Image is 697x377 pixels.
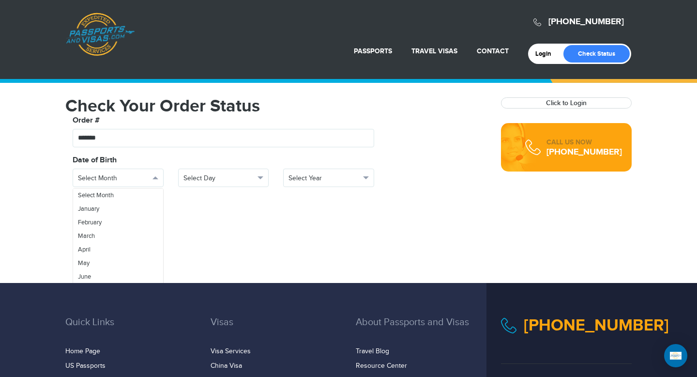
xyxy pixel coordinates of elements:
button: Select Day [178,169,269,187]
span: June [78,273,91,281]
a: Travel Blog [356,347,389,355]
span: February [78,219,102,226]
span: Select Year [288,173,360,183]
span: May [78,259,90,267]
h3: About Passports and Visas [356,317,486,342]
a: Contact [477,47,509,55]
div: Open Intercom Messenger [664,344,687,367]
a: Resource Center [356,362,407,370]
a: Passports [354,47,392,55]
span: March [78,232,95,240]
button: Select Year [283,169,374,187]
span: Select Day [183,173,255,183]
a: Check Status [563,45,630,63]
label: Date of Birth [73,155,117,166]
a: Passports & [DOMAIN_NAME] [66,13,135,56]
a: China Visa [211,362,242,370]
a: Home Page [65,347,100,355]
a: [PHONE_NUMBER] [548,16,624,27]
a: Travel Visas [411,47,457,55]
span: Select Month [78,173,150,183]
a: Login [535,50,558,58]
h1: Check Your Order Status [65,97,486,115]
span: April [78,246,91,253]
a: US Passports [65,362,106,370]
h3: Quick Links [65,317,196,342]
div: CALL US NOW [546,138,622,147]
div: [PHONE_NUMBER] [546,147,622,157]
span: Select Month [78,191,114,199]
button: Select Month [73,169,164,187]
a: Visa Services [211,347,251,355]
label: Order # [73,115,100,126]
a: Click to Login [546,99,587,107]
h3: Visas [211,317,341,342]
a: [PHONE_NUMBER] [524,315,669,335]
span: January [78,205,99,213]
